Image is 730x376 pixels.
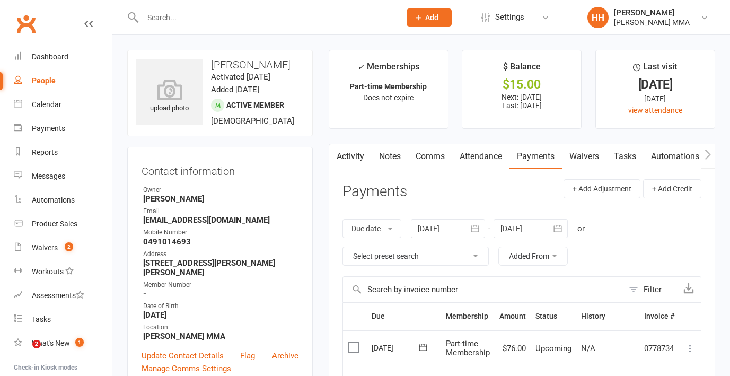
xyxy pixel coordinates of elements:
a: view attendance [628,106,682,115]
a: Flag [240,349,255,362]
button: Added From [498,247,568,266]
iframe: Intercom live chat [11,340,36,365]
div: [DATE] [605,93,705,104]
div: [PERSON_NAME] [614,8,690,18]
div: Mobile Number [143,228,298,238]
span: Active member [226,101,284,109]
div: [DATE] [372,339,420,356]
a: Tasks [606,144,644,169]
a: Payments [509,144,562,169]
i: ✓ [357,62,364,72]
div: Last visit [633,60,677,79]
a: Activity [329,144,372,169]
strong: [DATE] [143,310,298,320]
div: Workouts [32,267,64,276]
time: Added [DATE] [211,85,259,94]
div: $15.00 [472,79,571,90]
div: Email [143,206,298,216]
button: Due date [342,219,401,238]
h3: Payments [342,183,407,200]
div: Date of Birth [143,301,298,311]
div: Owner [143,185,298,195]
span: [DEMOGRAPHIC_DATA] [211,116,294,126]
div: Automations [32,196,75,204]
th: History [576,303,639,330]
a: Notes [372,144,408,169]
div: Product Sales [32,220,77,228]
time: Activated [DATE] [211,72,270,82]
a: Automations [14,188,112,212]
a: Messages [14,164,112,188]
th: Invoice # [639,303,679,330]
a: Workouts [14,260,112,284]
div: Waivers [32,243,58,252]
a: Automations [644,144,707,169]
div: Address [143,249,298,259]
a: Product Sales [14,212,112,236]
button: + Add Credit [643,179,701,198]
div: Reports [32,148,58,156]
button: Add [407,8,452,27]
div: Filter [644,283,662,296]
div: People [32,76,56,85]
a: Update Contact Details [142,349,224,362]
td: 0778734 [639,330,679,366]
div: Member Number [143,280,298,290]
span: 2 [32,340,41,348]
span: Upcoming [535,344,571,353]
div: Tasks [32,315,51,323]
a: Payments [14,117,112,141]
a: Waivers 2 [14,236,112,260]
input: Search... [139,10,393,25]
div: Payments [32,124,65,133]
a: Comms [408,144,452,169]
strong: - [143,289,298,299]
a: Clubworx [13,11,39,37]
span: 2 [65,242,73,251]
div: Location [143,322,298,333]
div: What's New [32,339,70,347]
div: Memberships [357,60,419,80]
a: Assessments [14,284,112,308]
span: 1 [75,338,84,347]
a: Waivers [562,144,606,169]
div: $ Balance [503,60,541,79]
strong: 0491014693 [143,237,298,247]
strong: Part-time Membership [350,82,427,91]
a: Manage Comms Settings [142,362,231,375]
th: Due [367,303,441,330]
a: Attendance [452,144,509,169]
div: or [577,222,585,235]
span: Does not expire [363,93,414,102]
strong: [PERSON_NAME] [143,194,298,204]
strong: [EMAIL_ADDRESS][DOMAIN_NAME] [143,215,298,225]
span: Add [425,13,438,22]
h3: [PERSON_NAME] [136,59,304,71]
strong: [PERSON_NAME] MMA [143,331,298,341]
strong: [STREET_ADDRESS][PERSON_NAME][PERSON_NAME] [143,258,298,277]
div: Calendar [32,100,61,109]
a: Calendar [14,93,112,117]
a: Dashboard [14,45,112,69]
a: Archive [272,349,298,362]
button: + Add Adjustment [564,179,640,198]
th: Membership [441,303,495,330]
div: Assessments [32,291,84,300]
button: Filter [623,277,676,302]
div: Dashboard [32,53,68,61]
th: Status [531,303,576,330]
div: upload photo [136,79,203,114]
a: What's New1 [14,331,112,355]
span: Settings [495,5,524,29]
a: Tasks [14,308,112,331]
p: Next: [DATE] Last: [DATE] [472,93,571,110]
span: N/A [581,344,595,353]
a: People [14,69,112,93]
th: Amount [495,303,531,330]
div: [PERSON_NAME] MMA [614,18,690,27]
td: $76.00 [495,330,531,366]
input: Search by invoice number [343,277,623,302]
div: Messages [32,172,65,180]
span: Part-time Membership [446,339,490,357]
div: [DATE] [605,79,705,90]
